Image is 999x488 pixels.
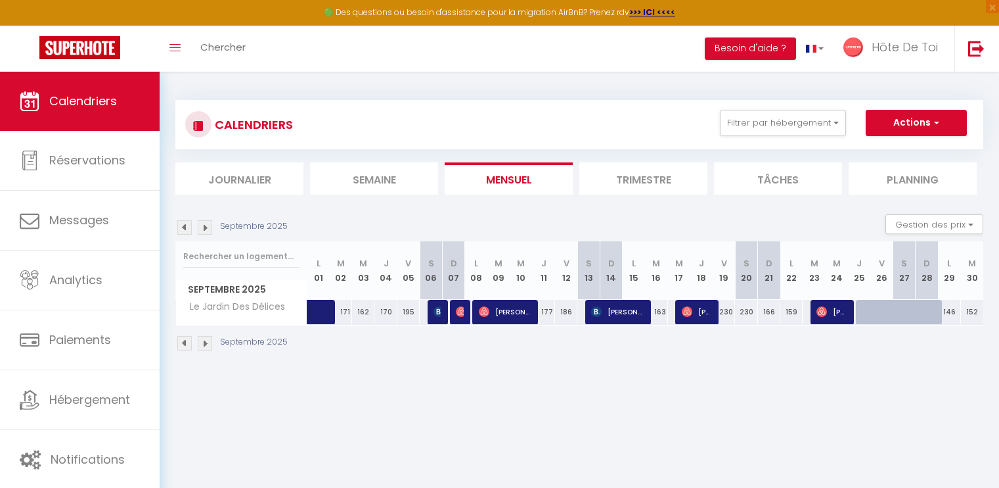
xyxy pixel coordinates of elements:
[947,257,951,270] abbr: L
[893,241,916,300] th: 27
[916,241,938,300] th: 28
[961,300,983,324] div: 152
[766,257,772,270] abbr: D
[623,241,645,300] th: 15
[51,451,125,468] span: Notifications
[337,257,345,270] abbr: M
[923,257,930,270] abbr: D
[487,241,510,300] th: 09
[433,299,441,324] span: [PERSON_NAME]
[961,241,983,300] th: 30
[307,241,330,300] th: 01
[175,162,303,195] li: Journalier
[397,241,420,300] th: 05
[744,257,749,270] abbr: S
[374,241,397,300] th: 04
[479,299,531,324] span: [PERSON_NAME]
[872,39,938,55] span: Hôte De Toi
[190,26,255,72] a: Chercher
[200,40,246,54] span: Chercher
[758,241,780,300] th: 21
[833,26,954,72] a: ... Hôte De Toi
[465,241,487,300] th: 08
[901,257,907,270] abbr: S
[183,245,300,268] input: Rechercher un logement...
[968,257,976,270] abbr: M
[803,241,825,300] th: 23
[879,257,885,270] abbr: V
[359,257,367,270] abbr: M
[645,300,667,324] div: 163
[533,241,555,300] th: 11
[445,162,573,195] li: Mensuel
[49,391,130,408] span: Hébergement
[352,300,374,324] div: 162
[690,241,713,300] th: 18
[564,257,569,270] abbr: V
[705,37,796,60] button: Besoin d'aide ?
[49,93,117,109] span: Calendriers
[591,299,643,324] span: [PERSON_NAME]
[758,300,780,324] div: 166
[675,257,683,270] abbr: M
[848,241,870,300] th: 25
[885,214,983,234] button: Gestion des prix
[49,212,109,228] span: Messages
[968,40,985,57] img: logout
[735,300,757,324] div: 230
[843,37,863,57] img: ...
[317,257,321,270] abbr: L
[428,257,434,270] abbr: S
[330,241,352,300] th: 02
[780,300,803,324] div: 159
[474,257,478,270] abbr: L
[938,300,960,324] div: 146
[211,110,293,139] h3: CALENDRIERS
[577,241,600,300] th: 13
[420,241,442,300] th: 06
[826,241,848,300] th: 24
[780,241,803,300] th: 22
[39,36,120,59] img: Super Booking
[586,257,592,270] abbr: S
[810,257,818,270] abbr: M
[699,257,704,270] abbr: J
[713,300,735,324] div: 230
[533,300,555,324] div: 177
[555,300,577,324] div: 186
[682,299,711,324] span: [PERSON_NAME]
[866,110,967,136] button: Actions
[938,241,960,300] th: 29
[720,110,846,136] button: Filtrer par hébergement
[541,257,546,270] abbr: J
[555,241,577,300] th: 12
[629,7,675,18] a: >>> ICI <<<<
[833,257,841,270] abbr: M
[220,220,288,233] p: Septembre 2025
[49,331,111,348] span: Paiements
[49,152,125,168] span: Réservations
[849,162,977,195] li: Planning
[668,241,690,300] th: 17
[49,272,102,288] span: Analytics
[220,336,288,349] p: Septembre 2025
[451,257,457,270] abbr: D
[652,257,660,270] abbr: M
[442,241,464,300] th: 07
[632,257,636,270] abbr: L
[645,241,667,300] th: 16
[374,300,397,324] div: 170
[178,300,288,314] span: Le Jardin Des Délices
[735,241,757,300] th: 20
[856,257,862,270] abbr: J
[579,162,707,195] li: Trimestre
[870,241,893,300] th: 26
[397,300,420,324] div: 195
[176,280,307,299] span: Septembre 2025
[713,241,735,300] th: 19
[495,257,502,270] abbr: M
[789,257,793,270] abbr: L
[600,241,623,300] th: 14
[384,257,389,270] abbr: J
[816,299,846,324] span: [PERSON_NAME]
